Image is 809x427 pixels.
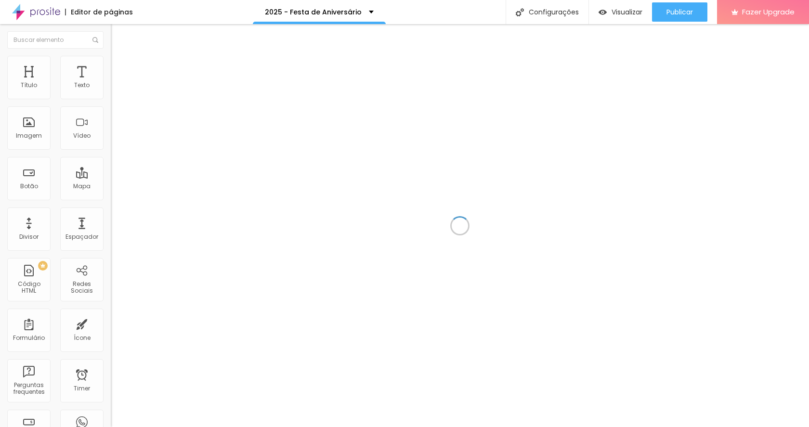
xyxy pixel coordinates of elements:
[666,8,693,16] span: Publicar
[21,82,37,89] div: Título
[74,335,91,341] div: Ícone
[16,132,42,139] div: Imagem
[73,183,91,190] div: Mapa
[73,132,91,139] div: Vídeo
[10,281,48,295] div: Código HTML
[516,8,524,16] img: Icone
[74,82,90,89] div: Texto
[10,382,48,396] div: Perguntas frequentes
[589,2,652,22] button: Visualizar
[65,9,133,15] div: Editor de páginas
[7,31,104,49] input: Buscar elemento
[612,8,642,16] span: Visualizar
[20,183,38,190] div: Botão
[92,37,98,43] img: Icone
[19,233,39,240] div: Divisor
[742,8,795,16] span: Fazer Upgrade
[65,233,98,240] div: Espaçador
[74,385,90,392] div: Timer
[652,2,707,22] button: Publicar
[265,9,362,15] p: 2025 - Festa de Aniversário
[13,335,45,341] div: Formulário
[63,281,101,295] div: Redes Sociais
[599,8,607,16] img: view-1.svg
